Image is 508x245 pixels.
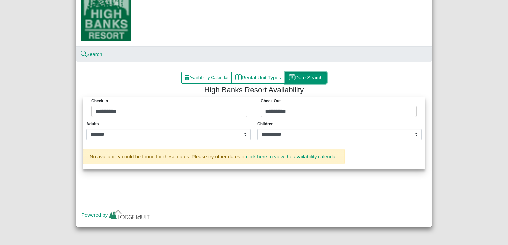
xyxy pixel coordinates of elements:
span: Children [257,121,274,127]
label: Check Out [261,98,281,104]
span: Adults [86,121,99,127]
svg: book [235,74,242,80]
h4: High Banks Resort Availability [85,85,423,94]
a: searchSearch [81,51,102,57]
label: Check in [91,98,108,104]
a: Powered by [81,212,151,218]
input: Check out [261,106,417,117]
svg: search [81,52,86,57]
img: lv-small.ca335149.png [108,208,151,223]
svg: calendar date [289,74,295,80]
button: bookRental Unit Types [231,72,285,84]
div: No availability could be found for these dates. Please try other dates or . [83,149,345,164]
a: click here to view the availability calendar [246,154,337,159]
button: grid3x3 gap fillAvailability Calendar [181,72,232,84]
button: calendar dateDate Search [285,72,327,84]
input: Check in [91,106,247,117]
svg: grid3x3 gap fill [184,75,190,80]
